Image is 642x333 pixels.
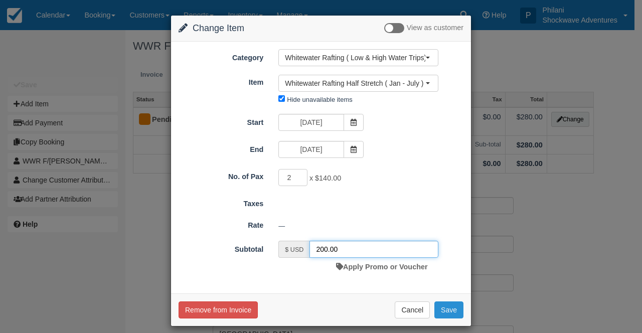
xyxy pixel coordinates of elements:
button: Whitewater Rafting Half Stretch ( Jan - July ) or (Aug - Dec) [278,75,438,92]
button: Remove from Invoice [179,301,258,318]
a: Apply Promo or Voucher [336,263,427,271]
label: Category [171,49,271,63]
input: No. of Pax [278,169,307,186]
label: Item [171,74,271,88]
label: End [171,141,271,155]
button: Whitewater Rafting ( Low & High Water Trips) [278,49,438,66]
button: Cancel [395,301,430,318]
span: Whitewater Rafting ( Low & High Water Trips) [285,53,425,63]
div: — [271,218,471,234]
label: Start [171,114,271,128]
span: Whitewater Rafting Half Stretch ( Jan - July ) or (Aug - Dec) [285,78,425,88]
label: Rate [171,217,271,231]
span: x $140.00 [309,175,341,183]
label: Hide unavailable items [287,96,352,103]
label: Taxes [171,195,271,209]
label: No. of Pax [171,168,271,182]
span: View as customer [407,24,463,32]
span: Change Item [193,23,244,33]
label: Subtotal [171,241,271,255]
button: Save [434,301,463,318]
small: $ USD [285,246,303,253]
